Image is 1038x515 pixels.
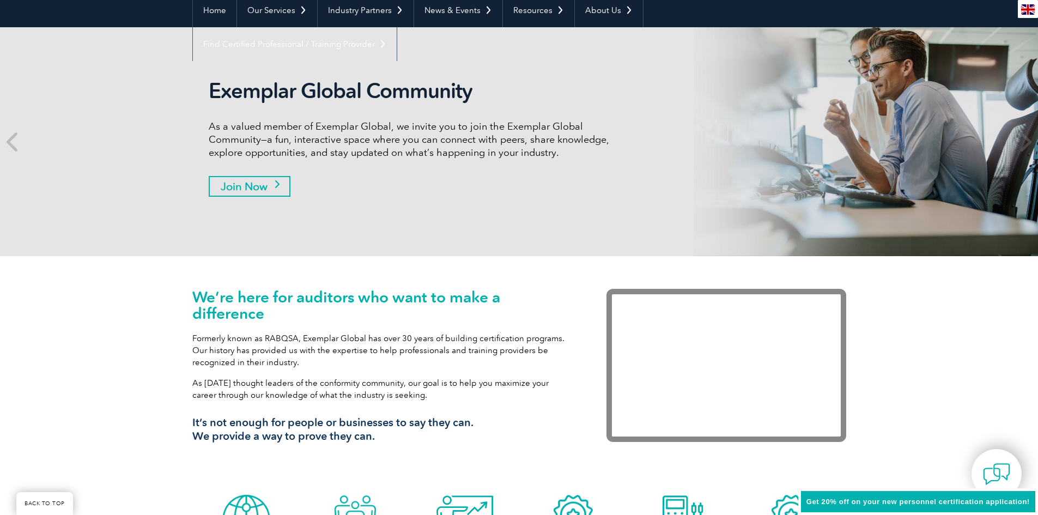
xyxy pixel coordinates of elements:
a: Join Now [209,176,290,197]
img: en [1021,4,1035,15]
span: Get 20% off on your new personnel certification application! [806,498,1030,506]
p: As a valued member of Exemplar Global, we invite you to join the Exemplar Global Community—a fun,... [209,120,617,159]
a: Find Certified Professional / Training Provider [193,27,397,61]
h2: Exemplar Global Community [209,78,617,104]
a: BACK TO TOP [16,492,73,515]
h1: We’re here for auditors who want to make a difference [192,289,574,322]
p: As [DATE] thought leaders of the conformity community, our goal is to help you maximize your care... [192,377,574,401]
p: Formerly known as RABQSA, Exemplar Global has over 30 years of building certification programs. O... [192,332,574,368]
h3: It’s not enough for people or businesses to say they can. We provide a way to prove they can. [192,416,574,443]
iframe: Exemplar Global: Working together to make a difference [606,289,846,442]
img: contact-chat.png [983,461,1010,488]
